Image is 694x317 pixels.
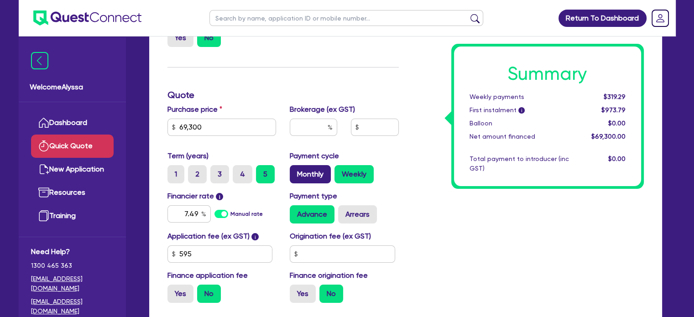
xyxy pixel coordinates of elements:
[216,193,223,200] span: i
[463,154,576,173] div: Total payment to introducer (inc GST)
[167,29,193,47] label: Yes
[38,187,49,198] img: resources
[38,164,49,175] img: new-application
[558,10,647,27] a: Return To Dashboard
[463,132,576,141] div: Net amount financed
[608,155,625,162] span: $0.00
[38,210,49,221] img: training
[603,93,625,100] span: $319.29
[290,191,337,202] label: Payment type
[290,270,368,281] label: Finance origination fee
[463,119,576,128] div: Balloon
[209,10,483,26] input: Search by name, application ID or mobile number...
[290,151,339,161] label: Payment cycle
[251,233,259,240] span: i
[290,231,371,242] label: Origination fee (ex GST)
[31,181,114,204] a: Resources
[167,89,399,100] h3: Quote
[463,92,576,102] div: Weekly payments
[518,108,525,114] span: i
[290,205,334,223] label: Advance
[167,104,222,115] label: Purchase price
[319,285,343,303] label: No
[31,261,114,270] span: 1300 465 363
[167,191,224,202] label: Financier rate
[38,140,49,151] img: quick-quote
[31,274,114,293] a: [EMAIL_ADDRESS][DOMAIN_NAME]
[31,158,114,181] a: New Application
[463,105,576,115] div: First instalment
[197,285,221,303] label: No
[233,165,252,183] label: 4
[591,133,625,140] span: $69,300.00
[31,135,114,158] a: Quick Quote
[470,63,626,85] h1: Summary
[210,165,229,183] label: 3
[167,165,184,183] label: 1
[33,10,141,26] img: quest-connect-logo-blue
[338,205,377,223] label: Arrears
[608,120,625,127] span: $0.00
[230,210,263,218] label: Manual rate
[197,29,221,47] label: No
[601,106,625,114] span: $973.79
[290,285,316,303] label: Yes
[290,104,355,115] label: Brokerage (ex GST)
[334,165,374,183] label: Weekly
[31,52,48,69] img: icon-menu-close
[31,111,114,135] a: Dashboard
[648,6,672,30] a: Dropdown toggle
[188,165,207,183] label: 2
[31,246,114,257] span: Need Help?
[30,82,115,93] span: Welcome Alyssa
[290,165,331,183] label: Monthly
[167,285,193,303] label: Yes
[31,297,114,316] a: [EMAIL_ADDRESS][DOMAIN_NAME]
[167,151,209,161] label: Term (years)
[256,165,275,183] label: 5
[167,231,250,242] label: Application fee (ex GST)
[167,270,248,281] label: Finance application fee
[31,204,114,228] a: Training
